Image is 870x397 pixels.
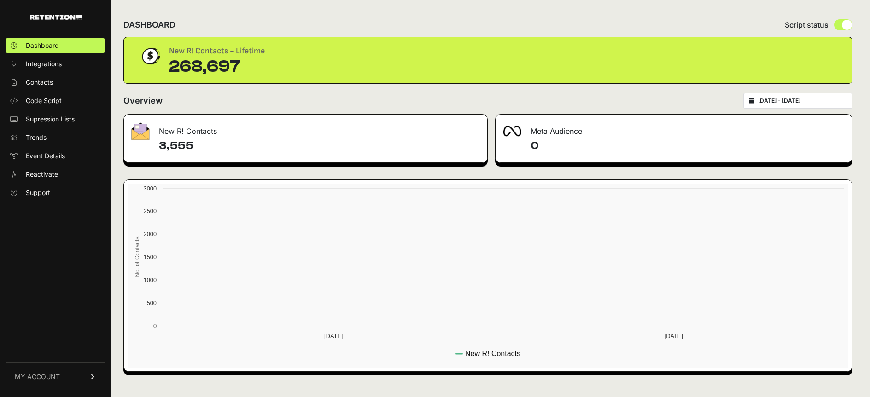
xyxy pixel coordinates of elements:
[26,115,75,124] span: Supression Lists
[144,253,157,260] text: 1500
[26,96,62,105] span: Code Script
[15,372,60,381] span: MY ACCOUNT
[6,149,105,163] a: Event Details
[124,115,487,142] div: New R! Contacts
[134,236,140,277] text: No. of Contacts
[131,122,150,140] img: fa-envelope-19ae18322b30453b285274b1b8af3d052b27d846a4fbe8435d1a52b978f639a2.png
[26,188,50,197] span: Support
[159,138,480,153] h4: 3,555
[785,19,829,30] span: Script status
[6,112,105,127] a: Supression Lists
[123,94,163,107] h2: Overview
[6,57,105,71] a: Integrations
[531,138,845,153] h4: 0
[6,362,105,391] a: MY ACCOUNT
[169,58,265,76] div: 268,697
[324,333,343,339] text: [DATE]
[139,45,162,68] img: dollar-coin-05c43ed7efb7bc0c12610022525b4bbbb207c7efeef5aecc26f025e68dcafac9.png
[26,41,59,50] span: Dashboard
[147,299,157,306] text: 500
[144,207,157,214] text: 2500
[503,126,521,137] img: fa-meta-2f981b61bb99beabf952f7030308934f19ce035c18b003e963880cc3fabeebb7.png
[6,185,105,200] a: Support
[6,93,105,108] a: Code Script
[26,133,47,142] span: Trends
[26,78,53,87] span: Contacts
[665,333,683,339] text: [DATE]
[26,151,65,161] span: Event Details
[144,230,157,237] text: 2000
[30,15,82,20] img: Retention.com
[6,38,105,53] a: Dashboard
[6,75,105,90] a: Contacts
[6,130,105,145] a: Trends
[6,167,105,182] a: Reactivate
[465,350,520,357] text: New R! Contacts
[144,276,157,283] text: 1000
[169,45,265,58] div: New R! Contacts - Lifetime
[26,59,62,69] span: Integrations
[144,185,157,192] text: 3000
[496,115,852,142] div: Meta Audience
[153,322,157,329] text: 0
[123,18,175,31] h2: DASHBOARD
[26,170,58,179] span: Reactivate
